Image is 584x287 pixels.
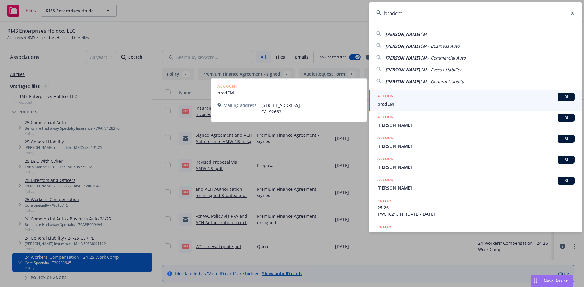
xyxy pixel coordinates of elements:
span: [PERSON_NAME] [377,143,575,149]
span: BI [560,115,572,121]
h5: ACCOUNT [377,114,396,121]
span: BI [560,136,572,142]
span: [PERSON_NAME] [385,31,420,37]
h5: POLICY [377,198,391,204]
button: Nova Assist [531,275,573,287]
a: ACCOUNTBI[PERSON_NAME] [369,132,582,152]
span: CM - Excess Liability [420,67,461,73]
span: [PERSON_NAME] [377,164,575,170]
h5: ACCOUNT [377,93,396,100]
span: BI [560,157,572,162]
span: [PERSON_NAME] [385,55,420,61]
span: TWC4621341, [DATE]-[DATE] [377,211,575,217]
span: 25-26 [377,204,575,211]
a: POLICYbradCM - Business Auto [369,220,582,247]
span: [PERSON_NAME] [377,185,575,191]
span: [PERSON_NAME] [385,43,420,49]
span: CM - General Liability [420,79,464,84]
a: POLICY25-26TWC4621341, [DATE]-[DATE] [369,194,582,220]
input: Search... [369,2,582,24]
span: CM - Commercial Auto [420,55,466,61]
a: ACCOUNTBI[PERSON_NAME] [369,111,582,132]
span: CM [420,31,427,37]
span: [PERSON_NAME] [385,79,420,84]
span: [PERSON_NAME] [385,67,420,73]
span: bradCM - Business Auto [377,231,575,237]
h5: ACCOUNT [377,156,396,163]
span: bradCM [377,101,575,107]
a: ACCOUNTBIbradCM [369,90,582,111]
a: ACCOUNTBI[PERSON_NAME] [369,173,582,194]
span: BI [560,94,572,100]
span: Nova Assist [544,278,568,283]
span: BI [560,178,572,183]
h5: ACCOUNT [377,177,396,184]
h5: POLICY [377,224,391,230]
h5: ACCOUNT [377,135,396,142]
span: [PERSON_NAME] [377,122,575,128]
span: CM - Business Auto [420,43,460,49]
div: Drag to move [531,275,539,287]
a: ACCOUNTBI[PERSON_NAME] [369,152,582,173]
